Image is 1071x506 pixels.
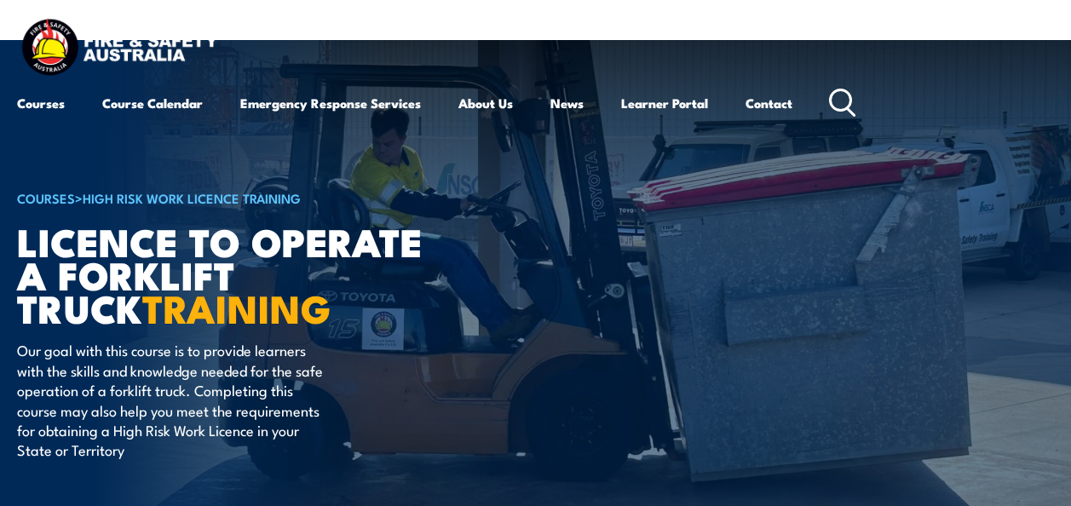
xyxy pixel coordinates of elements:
a: High Risk Work Licence Training [83,188,301,207]
a: About Us [458,83,513,124]
a: News [550,83,584,124]
a: Courses [17,83,65,124]
p: Our goal with this course is to provide learners with the skills and knowledge needed for the saf... [17,340,328,459]
a: Course Calendar [102,83,203,124]
a: Learner Portal [621,83,708,124]
a: Contact [746,83,792,124]
a: COURSES [17,188,75,207]
strong: TRAINING [142,278,331,336]
h6: > [17,187,438,208]
a: Emergency Response Services [240,83,421,124]
h1: Licence to operate a forklift truck [17,224,438,324]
